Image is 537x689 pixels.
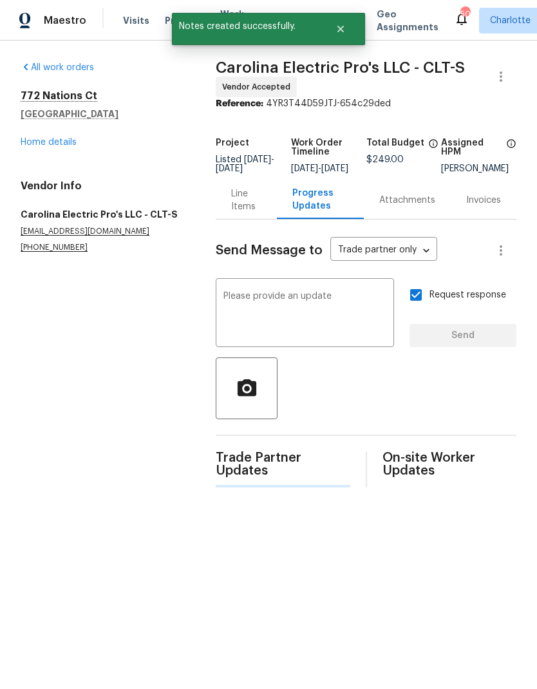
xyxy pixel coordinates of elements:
span: Charlotte [490,14,531,27]
span: Vendor Accepted [222,80,296,93]
span: Listed [216,155,274,173]
span: [DATE] [321,164,348,173]
div: Invoices [466,194,501,207]
span: Geo Assignments [377,8,438,33]
a: Home details [21,138,77,147]
span: The hpm assigned to this work order. [506,138,516,164]
div: Trade partner only [330,240,437,261]
span: Maestro [44,14,86,27]
h5: Total Budget [366,138,424,147]
h4: Vendor Info [21,180,185,193]
h5: Project [216,138,249,147]
span: Carolina Electric Pro's LLC - CLT-S [216,60,465,75]
div: [PERSON_NAME] [441,164,516,173]
span: $249.00 [366,155,404,164]
textarea: Please provide an update [223,292,386,337]
span: - [291,164,348,173]
button: Close [319,16,362,42]
div: Progress Updates [292,187,348,212]
span: Projects [165,14,205,27]
div: Attachments [379,194,435,207]
span: Work Orders [220,8,253,33]
span: [DATE] [291,164,318,173]
span: Send Message to [216,244,323,257]
span: Trade Partner Updates [216,451,350,477]
div: 50 [460,8,469,21]
span: On-site Worker Updates [382,451,516,477]
span: Notes created successfully. [172,13,319,40]
span: Request response [429,288,506,302]
span: [DATE] [216,164,243,173]
h5: Assigned HPM [441,138,502,156]
h5: Carolina Electric Pro's LLC - CLT-S [21,208,185,221]
span: - [216,155,274,173]
span: Visits [123,14,149,27]
div: Line Items [231,187,261,213]
span: The total cost of line items that have been proposed by Opendoor. This sum includes line items th... [428,138,438,155]
b: Reference: [216,99,263,108]
span: [DATE] [244,155,271,164]
div: 4YR3T44D59JTJ-654c29ded [216,97,516,110]
a: All work orders [21,63,94,72]
h5: Work Order Timeline [291,138,366,156]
